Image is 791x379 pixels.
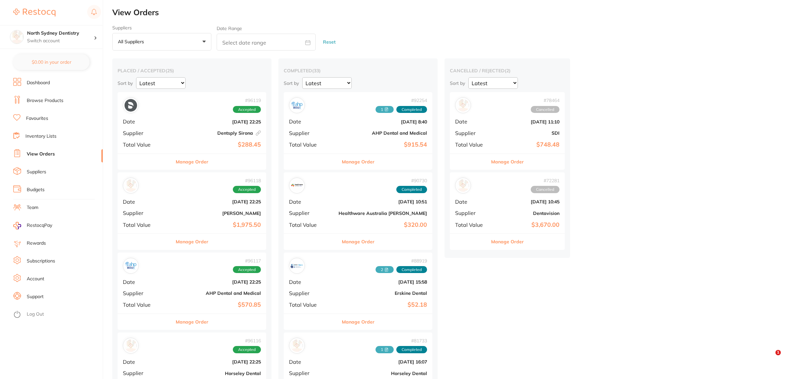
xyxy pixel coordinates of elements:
[123,302,167,308] span: Total Value
[27,276,44,282] a: Account
[342,314,375,330] button: Manage Order
[172,130,261,136] b: Dentsply Sirona
[172,301,261,308] b: $570.85
[289,142,333,148] span: Total Value
[339,130,427,136] b: AHP Dental and Medical
[123,119,167,124] span: Date
[339,199,427,204] b: [DATE] 10:51
[27,97,63,104] a: Browse Products
[123,142,167,148] span: Total Value
[531,106,559,113] span: Cancelled
[342,234,375,250] button: Manage Order
[493,130,559,136] b: SDI
[217,34,316,51] input: Select date range
[339,291,427,296] b: Erskine Dental
[27,80,50,86] a: Dashboard
[455,199,488,205] span: Date
[339,359,427,364] b: [DATE] 16:07
[376,346,394,353] span: Received
[339,371,427,376] b: Horseley Dental
[112,8,791,17] h2: View Orders
[118,39,147,45] p: All suppliers
[396,266,427,273] span: Completed
[233,98,261,103] span: # 96119
[26,115,48,122] a: Favourites
[321,33,338,51] button: Reset
[118,68,266,74] h2: placed / accepted ( 25 )
[762,350,778,366] iframe: Intercom live chat
[27,30,94,37] h4: North Sydney Dentistry
[455,210,488,216] span: Supplier
[233,266,261,273] span: Accepted
[118,80,133,86] p: Sort by
[289,130,333,136] span: Supplier
[123,210,167,216] span: Supplier
[339,222,427,228] b: $320.00
[27,293,44,300] a: Support
[13,9,55,17] img: Restocq Logo
[112,25,211,30] label: Suppliers
[27,240,46,247] a: Rewards
[291,339,303,352] img: Horseley Dental
[291,99,303,112] img: AHP Dental and Medical
[289,370,333,376] span: Supplier
[172,119,261,124] b: [DATE] 22:25
[376,258,427,263] span: # 88919
[491,154,524,170] button: Manage Order
[531,98,559,103] span: # 78464
[531,186,559,193] span: Cancelled
[27,311,44,318] a: Log Out
[27,169,46,175] a: Suppliers
[125,99,137,112] img: Dentsply Sirona
[25,133,56,140] a: Inventory Lists
[376,106,394,113] span: Received
[172,359,261,364] b: [DATE] 22:25
[27,38,94,44] p: Switch account
[455,130,488,136] span: Supplier
[289,302,333,308] span: Total Value
[172,141,261,148] b: $288.45
[339,141,427,148] b: $915.54
[289,359,333,365] span: Date
[233,338,261,343] span: # 96116
[493,119,559,124] b: [DATE] 11:10
[455,142,488,148] span: Total Value
[457,99,469,112] img: SDI
[450,68,565,74] h2: cancelled / rejected ( 2 )
[123,130,167,136] span: Supplier
[493,141,559,148] b: $748.48
[123,359,167,365] span: Date
[457,179,469,192] img: Dentavision
[172,222,261,228] b: $1,975.50
[376,266,394,273] span: Received
[455,222,488,228] span: Total Value
[233,178,261,183] span: # 96118
[123,199,167,205] span: Date
[455,119,488,124] span: Date
[27,204,38,211] a: Team
[125,179,137,192] img: Henry Schein Halas
[172,291,261,296] b: AHP Dental and Medical
[339,279,427,285] b: [DATE] 15:58
[339,301,427,308] b: $52.18
[339,119,427,124] b: [DATE] 8:40
[125,259,137,272] img: AHP Dental and Medical
[172,211,261,216] b: [PERSON_NAME]
[493,211,559,216] b: Dentavision
[289,279,333,285] span: Date
[342,154,375,170] button: Manage Order
[118,172,266,250] div: Henry Schein Halas#96118AcceptedDate[DATE] 22:25Supplier[PERSON_NAME]Total Value$1,975.50Manage O...
[493,222,559,228] b: $3,670.00
[13,222,52,229] a: RestocqPay
[13,309,101,320] button: Log Out
[396,346,427,353] span: Completed
[10,30,23,44] img: North Sydney Dentistry
[284,68,432,74] h2: completed ( 33 )
[123,370,167,376] span: Supplier
[284,80,299,86] p: Sort by
[289,199,333,205] span: Date
[123,222,167,228] span: Total Value
[112,33,211,51] button: All suppliers
[123,290,167,296] span: Supplier
[450,80,465,86] p: Sort by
